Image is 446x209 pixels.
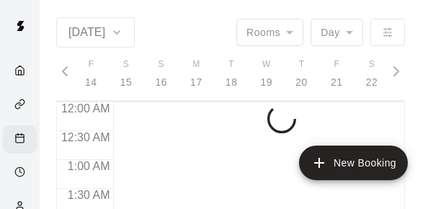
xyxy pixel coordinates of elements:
[192,58,200,72] span: M
[190,75,202,90] p: 17
[295,75,308,90] p: 20
[228,58,234,72] span: T
[58,102,114,115] span: 12:00 AM
[366,75,378,90] p: 22
[73,53,109,94] button: F14
[155,75,167,90] p: 16
[331,75,343,90] p: 21
[159,58,164,72] span: S
[226,75,238,90] p: 18
[6,12,35,40] img: Swift logo
[334,58,339,72] span: F
[64,160,114,172] span: 1:00 AM
[143,53,179,94] button: S16
[299,58,305,72] span: T
[214,53,249,94] button: T18
[120,75,133,90] p: 15
[179,53,214,94] button: M17
[123,58,129,72] span: S
[299,146,408,180] button: add
[85,75,97,90] p: 14
[109,53,144,94] button: S15
[284,53,319,94] button: T20
[88,58,94,72] span: F
[262,58,271,72] span: W
[58,131,114,143] span: 12:30 AM
[249,53,285,94] button: W19
[319,53,354,94] button: F21
[64,189,114,201] span: 1:30 AM
[261,75,273,90] p: 19
[354,53,390,94] button: S22
[369,58,375,72] span: S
